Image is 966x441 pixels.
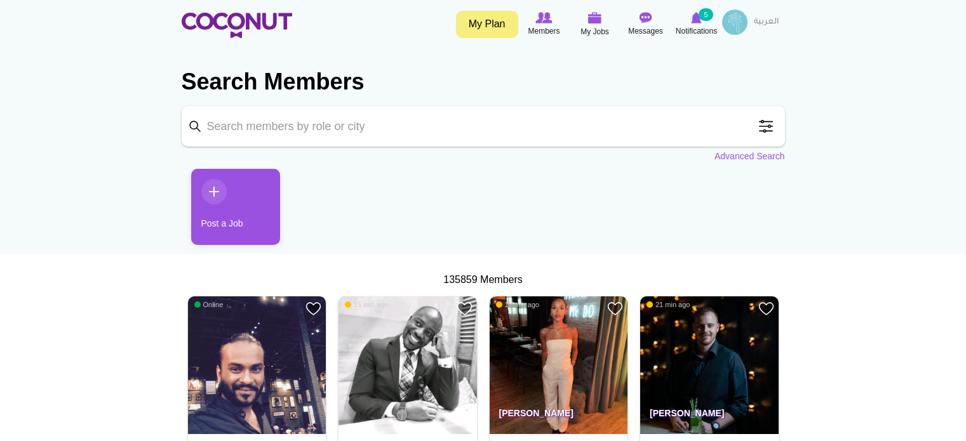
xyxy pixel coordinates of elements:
[628,25,663,37] span: Messages
[182,169,271,254] li: 1 / 1
[640,398,779,434] p: [PERSON_NAME]
[647,300,690,309] span: 21 min ago
[182,13,292,38] img: Home
[621,10,671,39] a: Messages Messages
[570,10,621,39] a: My Jobs My Jobs
[748,10,785,35] a: العربية
[194,300,224,309] span: Online
[588,12,602,23] img: My Jobs
[676,25,717,37] span: Notifications
[345,300,388,309] span: 15 min ago
[496,300,539,309] span: 17 min ago
[758,301,774,317] a: Add to Favourites
[182,273,785,287] div: 135859 Members
[640,12,652,23] img: Messages
[191,169,280,245] a: Post a Job
[519,10,570,39] a: Browse Members Members
[182,106,785,147] input: Search members by role or city
[671,10,722,39] a: Notifications Notifications 5
[456,11,518,38] a: My Plan
[535,12,552,23] img: Browse Members
[457,301,473,317] a: Add to Favourites
[490,398,628,434] p: [PERSON_NAME]
[607,301,623,317] a: Add to Favourites
[580,25,609,38] span: My Jobs
[714,150,785,162] a: Advanced Search
[305,301,321,317] a: Add to Favourites
[528,25,560,37] span: Members
[691,12,702,23] img: Notifications
[182,67,785,97] h2: Search Members
[699,8,713,21] small: 5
